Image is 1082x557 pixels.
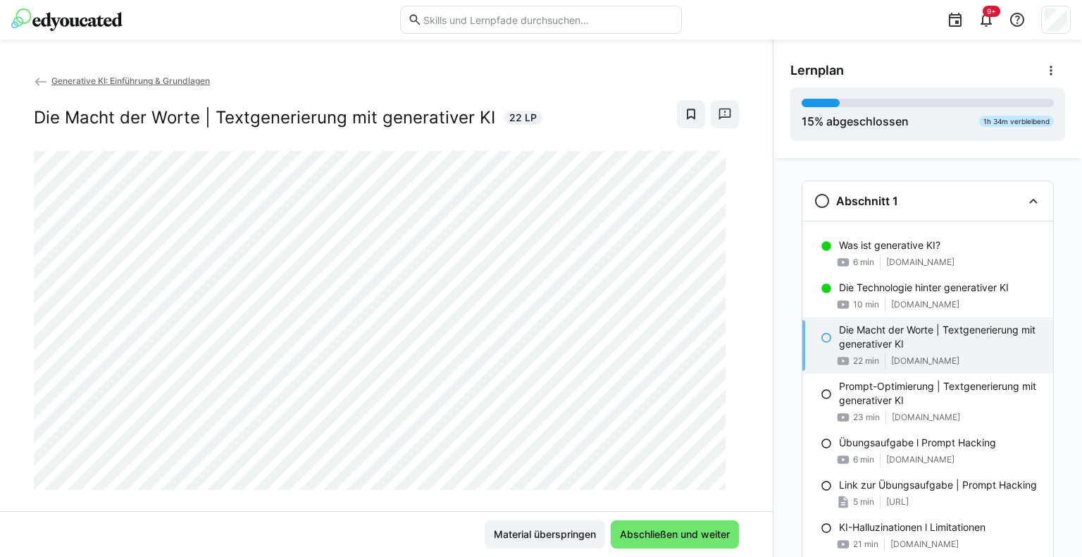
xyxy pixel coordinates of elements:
span: 23 min [853,412,880,423]
span: 6 min [853,454,874,465]
p: Link zur Übungsaufgabe | Prompt Hacking [839,478,1037,492]
span: [URL] [886,496,909,508]
span: Material überspringen [492,527,598,541]
span: Generative KI: Einführung & Grundlagen [51,75,210,86]
span: 5 min [853,496,874,508]
div: % abgeschlossen [802,113,909,130]
a: Generative KI: Einführung & Grundlagen [34,75,210,86]
span: 9+ [987,7,996,16]
p: Übungsaufgabe l Prompt Hacking [839,436,996,450]
p: Die Macht der Worte | Textgenerierung mit generativer KI [839,323,1042,351]
p: Die Technologie hinter generativer KI [839,281,1009,295]
span: 6 min [853,257,874,268]
span: [DOMAIN_NAME] [891,355,959,367]
h2: Die Macht der Worte | Textgenerierung mit generativer KI [34,107,495,128]
span: 15 [802,114,814,128]
button: Abschließen und weiter [611,520,739,549]
p: KI-Halluzinationen l Limitationen [839,520,985,534]
div: 1h 34m verbleibend [979,116,1054,127]
button: Material überspringen [485,520,605,549]
p: Was ist generative KI? [839,238,940,252]
span: [DOMAIN_NAME] [890,539,959,550]
span: 22 min [853,355,879,367]
span: [DOMAIN_NAME] [886,454,954,465]
span: 22 LP [509,111,537,125]
h3: Abschnitt 1 [836,194,898,208]
span: [DOMAIN_NAME] [886,257,954,268]
span: Abschließen und weiter [618,527,732,541]
input: Skills und Lernpfade durchsuchen… [422,13,674,26]
span: Lernplan [790,63,844,78]
span: [DOMAIN_NAME] [891,299,959,310]
p: Prompt-Optimierung | Textgenerierung mit generativer KI [839,379,1042,408]
span: 21 min [853,539,878,550]
span: [DOMAIN_NAME] [892,412,960,423]
span: 10 min [853,299,879,310]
